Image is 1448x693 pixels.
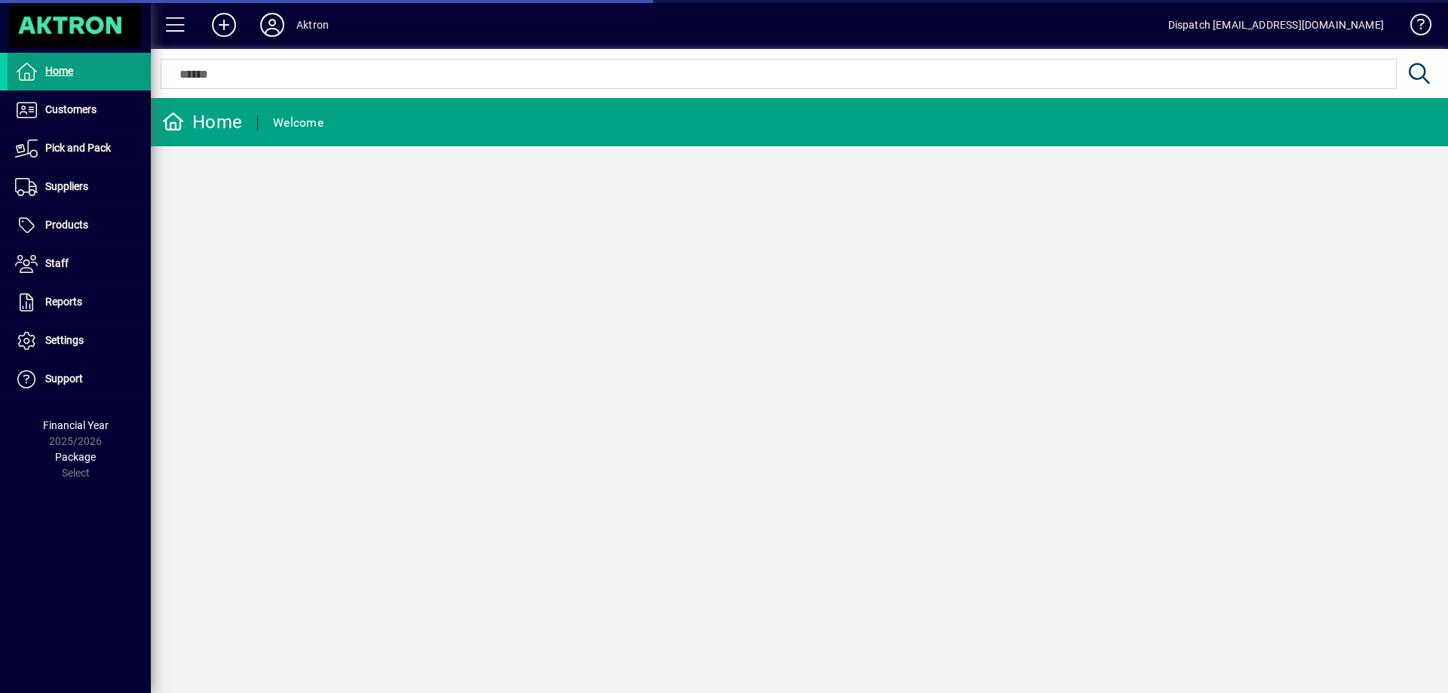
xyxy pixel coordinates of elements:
a: Reports [8,284,151,321]
a: Pick and Pack [8,130,151,167]
a: Staff [8,245,151,283]
a: Settings [8,322,151,360]
a: Customers [8,91,151,129]
div: Welcome [273,111,324,135]
div: Aktron [296,13,329,37]
a: Suppliers [8,168,151,206]
span: Home [45,65,73,77]
span: Support [45,373,83,385]
span: Financial Year [43,419,109,431]
button: Profile [248,11,296,38]
span: Settings [45,334,84,346]
span: Customers [45,103,97,115]
a: Support [8,360,151,398]
div: Dispatch [EMAIL_ADDRESS][DOMAIN_NAME] [1168,13,1384,37]
a: Knowledge Base [1399,3,1429,52]
span: Products [45,219,88,231]
span: Package [55,451,96,463]
span: Suppliers [45,180,88,192]
span: Pick and Pack [45,142,111,154]
a: Products [8,207,151,244]
div: Home [162,110,242,134]
span: Staff [45,257,69,269]
button: Add [200,11,248,38]
span: Reports [45,296,82,308]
